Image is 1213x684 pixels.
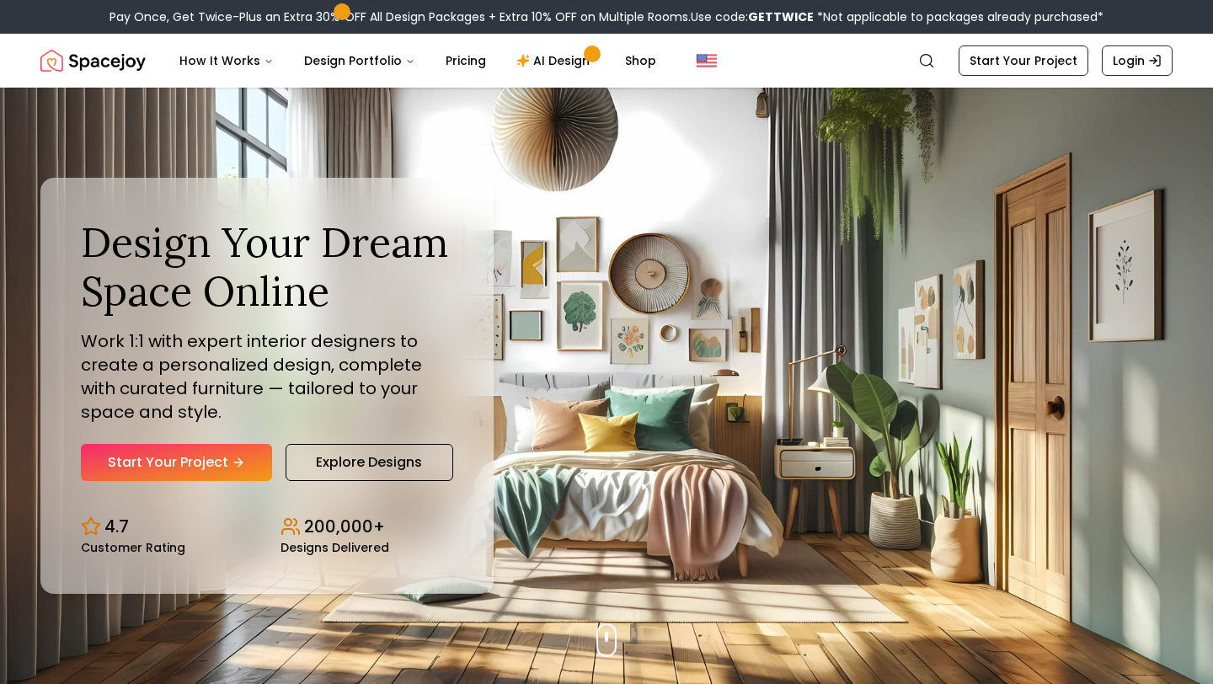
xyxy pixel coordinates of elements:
[104,515,129,538] p: 4.7
[81,218,453,315] h1: Design Your Dream Space Online
[81,329,453,424] p: Work 1:1 with expert interior designers to create a personalized design, complete with curated fu...
[959,45,1088,76] a: Start Your Project
[697,51,717,71] img: United States
[40,34,1173,88] nav: Global
[81,501,453,553] div: Design stats
[691,8,814,25] span: Use code:
[748,8,814,25] b: GETTWICE
[110,8,1103,25] div: Pay Once, Get Twice-Plus an Extra 30% OFF All Design Packages + Extra 10% OFF on Multiple Rooms.
[291,44,429,77] button: Design Portfolio
[81,444,272,481] a: Start Your Project
[612,44,670,77] a: Shop
[166,44,670,77] nav: Main
[503,44,608,77] a: AI Design
[814,8,1103,25] span: *Not applicable to packages already purchased*
[432,44,500,77] a: Pricing
[281,542,389,553] small: Designs Delivered
[166,44,287,77] button: How It Works
[1102,45,1173,76] a: Login
[81,542,185,553] small: Customer Rating
[286,444,453,481] a: Explore Designs
[40,44,146,77] img: Spacejoy Logo
[304,515,385,538] p: 200,000+
[40,44,146,77] a: Spacejoy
